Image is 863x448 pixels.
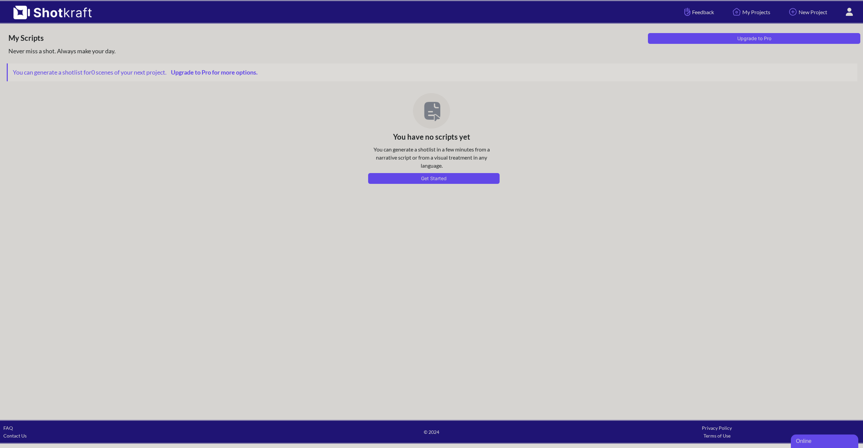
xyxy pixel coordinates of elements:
div: Never miss a shot. Always make your day. [7,46,860,57]
a: Upgrade to Pro for more options. [167,68,261,76]
div: You have no scripts yet [364,88,499,144]
span: © 2024 [289,428,574,436]
img: Hand Icon [683,6,692,18]
span: My Scripts [8,33,646,43]
span: Feedback [683,8,714,16]
iframe: chat widget [791,433,860,448]
a: New Project [782,3,832,21]
img: FilePointer Icon [413,93,450,129]
img: Home Icon [731,6,742,18]
span: 0 scenes of your next project. [91,68,261,76]
div: Terms of Use [574,432,860,440]
button: Upgrade to Pro [648,33,860,44]
button: Get Started [368,173,500,184]
span: You can generate a shotlist for [8,63,266,81]
a: My Projects [726,3,775,21]
img: Add Icon [787,6,799,18]
div: You can generate a shotlist in a few minutes from a narrative script or from a visual treatment i... [364,144,499,171]
a: FAQ [3,425,13,431]
div: Privacy Policy [574,424,860,432]
a: Contact Us [3,433,27,439]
